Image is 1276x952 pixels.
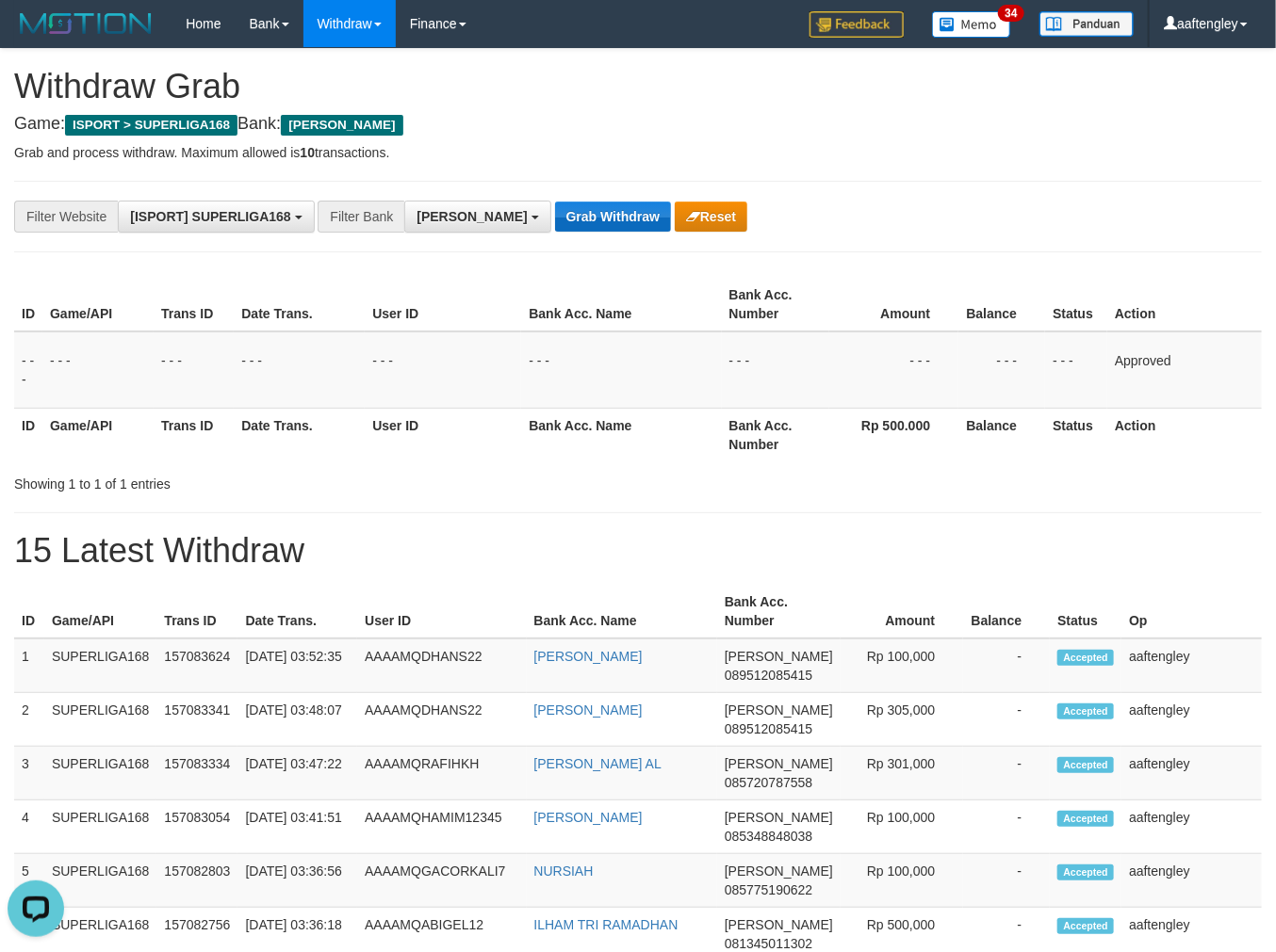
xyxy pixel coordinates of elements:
div: Filter Bank [318,201,404,233]
td: Approved [1107,331,1262,409]
button: Open LiveChat chat widget [8,8,64,64]
td: - - - [958,331,1045,409]
a: NURSIAH [534,863,594,879]
th: Trans ID [156,585,237,638]
td: [DATE] 03:52:35 [237,638,357,693]
a: [PERSON_NAME] [534,810,643,825]
td: SUPERLIGA168 [44,693,157,747]
button: [PERSON_NAME] [404,201,550,233]
h1: Withdraw Grab [14,68,1262,105]
a: [PERSON_NAME] [534,702,643,718]
h4: Game: Bank: [14,115,1262,134]
span: [PERSON_NAME] [725,863,833,879]
th: Bank Acc. Name [527,585,717,638]
td: SUPERLIGA168 [44,800,157,854]
th: ID [14,278,42,331]
td: AAAAMQGACORKALI7 [357,854,526,908]
th: Balance [963,585,1050,638]
td: - - - [829,331,958,409]
div: Filter Website [14,201,118,233]
span: [PERSON_NAME] [281,115,402,136]
span: [PERSON_NAME] [725,756,833,771]
th: Action [1107,408,1262,461]
th: Trans ID [154,408,234,461]
td: - - - [14,331,42,409]
span: Accepted [1057,757,1114,773]
th: Date Trans. [234,408,365,461]
td: aaftengley [1121,693,1262,747]
h1: 15 Latest Withdraw [14,532,1262,570]
th: Trans ID [154,278,234,331]
th: Game/API [42,408,154,461]
td: aaftengley [1121,638,1262,693]
td: 157082803 [156,854,237,908]
span: 34 [998,5,1023,22]
td: AAAAMQRAFIHKH [357,747,526,800]
th: Status [1045,408,1107,461]
td: AAAAMQHAMIM12345 [357,800,526,854]
th: ID [14,408,42,461]
td: [DATE] 03:36:56 [237,854,357,908]
a: ILHAM TRI RAMADHAN [534,917,679,932]
td: 157083341 [156,693,237,747]
td: - - - [1045,331,1107,409]
th: Balance [958,408,1045,461]
span: Copy 085775190622 to clipboard [725,882,812,897]
span: [PERSON_NAME] [725,702,833,718]
td: 5 [14,854,44,908]
span: Copy 081345011302 to clipboard [725,936,812,951]
th: ID [14,585,44,638]
span: [PERSON_NAME] [725,649,833,664]
a: [PERSON_NAME] AL [534,756,662,771]
span: Accepted [1057,864,1114,880]
strong: 10 [300,145,315,160]
td: Rp 100,000 [841,800,963,854]
th: Bank Acc. Number [722,278,830,331]
a: [PERSON_NAME] [534,649,643,664]
td: 157083334 [156,747,237,800]
td: 3 [14,747,44,800]
td: aaftengley [1121,800,1262,854]
td: aaftengley [1121,747,1262,800]
img: Feedback.jpg [810,11,904,38]
button: Reset [675,202,747,232]
td: [DATE] 03:47:22 [237,747,357,800]
th: Status [1045,278,1107,331]
img: Button%20Memo.svg [932,11,1011,38]
span: [PERSON_NAME] [417,209,527,224]
td: [DATE] 03:48:07 [237,693,357,747]
td: - - - [42,331,154,409]
img: panduan.png [1039,11,1134,37]
th: Action [1107,278,1262,331]
span: [ISPORT] SUPERLIGA168 [130,209,290,224]
td: Rp 100,000 [841,638,963,693]
th: Amount [841,585,963,638]
img: MOTION_logo.png [14,9,157,38]
div: Showing 1 to 1 of 1 entries [14,467,517,493]
button: Grab Withdraw [555,202,671,232]
span: [PERSON_NAME] [725,917,833,932]
span: ISPORT > SUPERLIGA168 [65,115,237,136]
td: [DATE] 03:41:51 [237,800,357,854]
th: Bank Acc. Name [521,408,721,461]
td: Rp 100,000 [841,854,963,908]
th: Game/API [44,585,157,638]
td: - [963,800,1050,854]
td: 4 [14,800,44,854]
span: Accepted [1057,918,1114,934]
span: Copy 089512085415 to clipboard [725,721,812,736]
th: User ID [365,408,521,461]
th: Bank Acc. Number [722,408,830,461]
td: - - - [365,331,521,409]
td: Rp 305,000 [841,693,963,747]
td: aaftengley [1121,854,1262,908]
th: Bank Acc. Name [521,278,721,331]
p: Grab and process withdraw. Maximum allowed is transactions. [14,143,1262,162]
span: Accepted [1057,703,1114,719]
td: - [963,854,1050,908]
td: - [963,693,1050,747]
td: - - - [154,331,234,409]
td: 157083054 [156,800,237,854]
th: Game/API [42,278,154,331]
td: AAAAMQDHANS22 [357,693,526,747]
